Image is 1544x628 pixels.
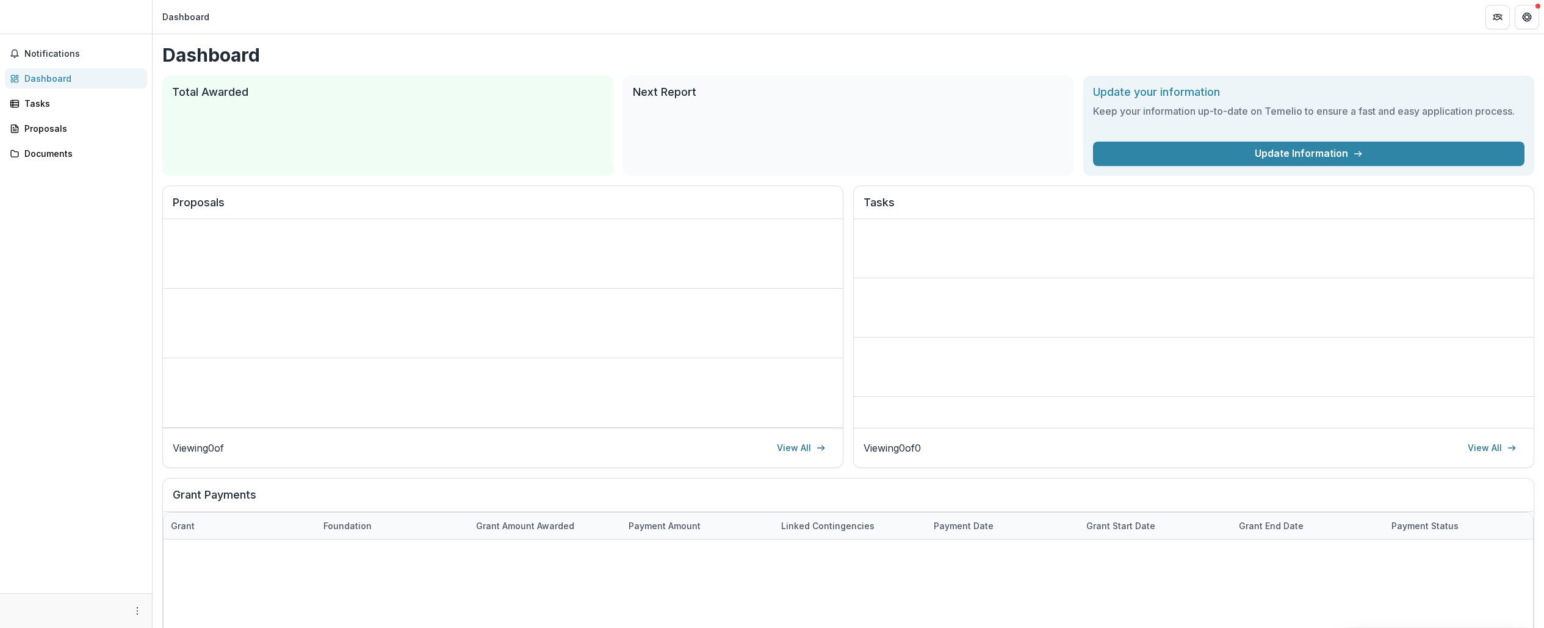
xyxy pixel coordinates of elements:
[5,118,147,139] a: Proposals
[1460,438,1524,458] a: View All
[1093,85,1524,99] h2: Update your information
[162,10,209,23] div: Dashboard
[130,604,145,618] button: More
[1485,5,1510,29] button: Partners
[864,441,921,455] p: Viewing 0 of 0
[5,143,147,164] a: Documents
[5,68,147,88] a: Dashboard
[5,93,147,114] a: Tasks
[24,49,142,59] span: Notifications
[770,438,833,458] a: View All
[1093,104,1524,118] h3: Keep your information up-to-date on Temelio to ensure a fast and easy application process.
[173,196,833,219] h2: Proposals
[1093,142,1524,166] a: Update Information
[24,97,137,110] div: Tasks
[24,147,137,160] div: Documents
[5,44,147,63] button: Notifications
[633,85,1064,99] h2: Next Report
[162,44,1534,66] h1: Dashboard
[24,72,137,85] div: Dashboard
[864,196,1524,219] h2: Tasks
[157,8,214,26] nav: breadcrumb
[173,488,1524,511] h2: Grant Payments
[173,441,224,455] p: Viewing 0 of
[24,122,137,135] div: Proposals
[1515,5,1539,29] button: Get Help
[172,85,604,99] h2: Total Awarded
